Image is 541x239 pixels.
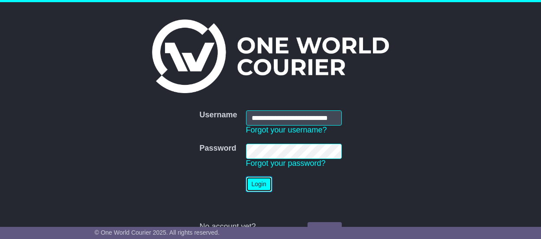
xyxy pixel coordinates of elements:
div: No account yet? [199,222,341,232]
a: Register [308,222,341,237]
button: Login [246,177,272,192]
img: One World [152,19,389,93]
label: Password [199,144,236,153]
a: Forgot your password? [246,159,326,168]
span: © One World Courier 2025. All rights reserved. [94,229,220,236]
label: Username [199,110,237,120]
a: Forgot your username? [246,126,327,134]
